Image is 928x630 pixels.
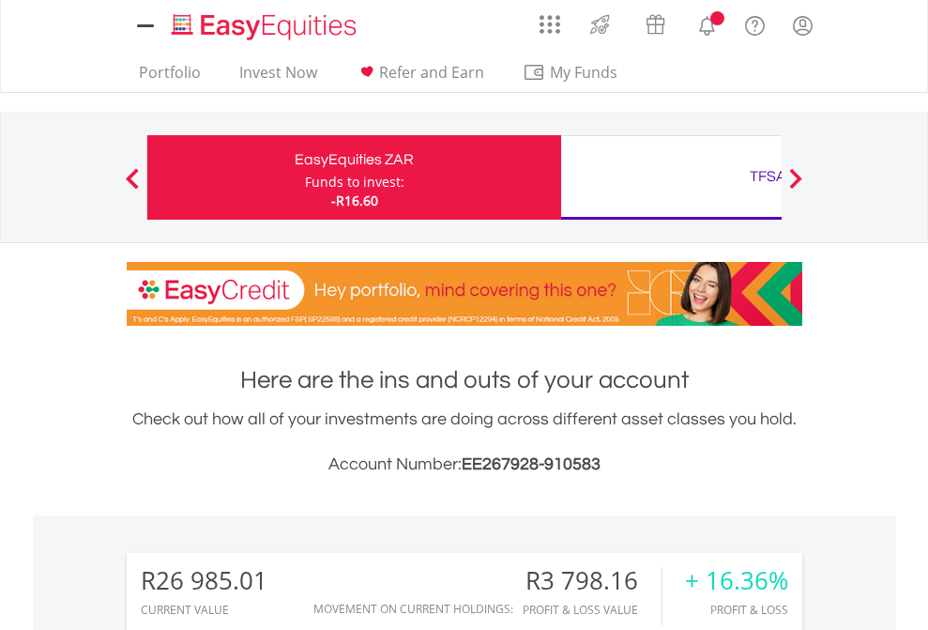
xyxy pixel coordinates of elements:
div: Profit & Loss Value [523,604,662,616]
h3: Account Number: [127,452,802,478]
div: Movement on Current Holdings: [313,603,513,615]
a: FAQ's and Support [731,5,779,42]
h1: Here are the ins and outs of your account [127,363,802,397]
a: My Profile [779,5,827,46]
div: R26 985.01 [141,567,267,594]
img: EasyCredit Promotion Banner [127,262,802,326]
a: Notifications [683,5,731,42]
a: Refer and Earn [348,63,492,92]
a: Home page [164,5,364,42]
div: Funds to invest: [305,173,404,192]
img: thrive-v2.svg [585,9,616,39]
img: EasyEquities_Logo.png [168,11,364,42]
span: EE267928-910583 [462,455,601,473]
a: AppsGrid [527,5,572,35]
div: Check out how all of your investments are doing across different asset classes you hold. [127,407,802,478]
span: -R16.60 [331,192,378,209]
div: Profit & Loss [685,604,788,616]
img: vouchers-v2.svg [640,9,671,39]
button: Previous [114,177,151,196]
div: EasyEquities ZAR [159,146,550,173]
a: Invest Now [232,63,325,92]
div: + 16.36% [685,567,788,594]
a: Vouchers [628,5,683,39]
button: Next [777,177,814,196]
div: CURRENT VALUE [141,604,267,616]
a: Portfolio [131,63,208,92]
div: R3 798.16 [523,567,662,594]
img: grid-menu-icon.svg [540,14,560,35]
span: Refer and Earn [379,62,484,83]
span: My Funds [523,60,646,85]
